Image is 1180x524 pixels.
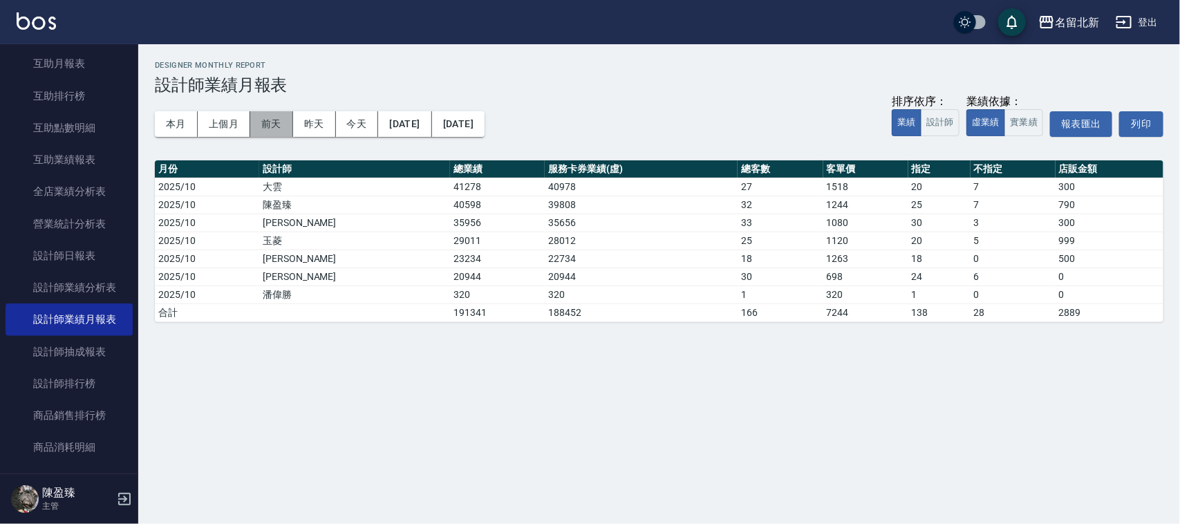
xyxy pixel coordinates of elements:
[42,486,113,500] h5: 陳盈臻
[1055,14,1099,31] div: 名留北新
[450,286,545,303] td: 320
[823,268,908,286] td: 698
[971,196,1056,214] td: 7
[971,160,1056,178] th: 不指定
[11,485,39,513] img: Person
[908,214,971,232] td: 30
[42,500,113,512] p: 主管
[259,160,450,178] th: 設計師
[971,286,1056,303] td: 0
[155,75,1163,95] h3: 設計師業績月報表
[250,111,293,137] button: 前天
[966,95,1043,109] div: 業績依據：
[971,214,1056,232] td: 3
[293,111,336,137] button: 昨天
[6,80,133,112] a: 互助排行榜
[155,214,259,232] td: 2025/10
[908,250,971,268] td: 18
[6,112,133,144] a: 互助點數明細
[738,250,823,268] td: 18
[6,144,133,176] a: 互助業績報表
[155,61,1163,70] h2: Designer Monthly Report
[259,286,450,303] td: 潘偉勝
[545,178,738,196] td: 40978
[259,196,450,214] td: 陳盈臻
[738,214,823,232] td: 33
[971,268,1056,286] td: 6
[908,286,971,303] td: 1
[892,109,921,136] button: 業績
[450,214,545,232] td: 35956
[545,250,738,268] td: 22734
[6,431,133,463] a: 商品消耗明細
[738,268,823,286] td: 30
[198,111,250,137] button: 上個月
[155,111,198,137] button: 本月
[908,232,971,250] td: 20
[908,196,971,214] td: 25
[450,196,545,214] td: 40598
[155,268,259,286] td: 2025/10
[908,178,971,196] td: 20
[6,303,133,335] a: 設計師業績月報表
[378,111,431,137] button: [DATE]
[450,160,545,178] th: 總業績
[823,286,908,303] td: 320
[1056,214,1163,232] td: 300
[998,8,1026,36] button: save
[259,232,450,250] td: 玉菱
[738,160,823,178] th: 總客數
[155,250,259,268] td: 2025/10
[738,196,823,214] td: 32
[259,268,450,286] td: [PERSON_NAME]
[1033,8,1105,37] button: 名留北新
[155,286,259,303] td: 2025/10
[6,336,133,368] a: 設計師抽成報表
[6,464,133,496] a: 服務扣項明細表
[971,232,1056,250] td: 5
[1056,303,1163,321] td: 2889
[738,303,823,321] td: 166
[1056,196,1163,214] td: 790
[6,208,133,240] a: 營業統計分析表
[259,214,450,232] td: [PERSON_NAME]
[155,178,259,196] td: 2025/10
[823,214,908,232] td: 1080
[6,176,133,207] a: 全店業績分析表
[259,250,450,268] td: [PERSON_NAME]
[1119,111,1163,137] button: 列印
[545,268,738,286] td: 20944
[432,111,485,137] button: [DATE]
[966,109,1005,136] button: 虛業績
[971,250,1056,268] td: 0
[336,111,379,137] button: 今天
[155,232,259,250] td: 2025/10
[1056,178,1163,196] td: 300
[823,160,908,178] th: 客單價
[545,214,738,232] td: 35656
[971,178,1056,196] td: 7
[1056,250,1163,268] td: 500
[1050,111,1112,137] button: 報表匯出
[545,232,738,250] td: 28012
[6,240,133,272] a: 設計師日報表
[155,160,259,178] th: 月份
[738,178,823,196] td: 27
[155,160,1163,322] table: a dense table
[908,303,971,321] td: 138
[823,250,908,268] td: 1263
[921,109,959,136] button: 設計師
[1056,232,1163,250] td: 999
[545,160,738,178] th: 服務卡券業績(虛)
[1110,10,1163,35] button: 登出
[6,400,133,431] a: 商品銷售排行榜
[450,250,545,268] td: 23234
[450,232,545,250] td: 29011
[450,268,545,286] td: 20944
[450,303,545,321] td: 191341
[1004,109,1043,136] button: 實業績
[823,303,908,321] td: 7244
[6,368,133,400] a: 設計師排行榜
[1056,268,1163,286] td: 0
